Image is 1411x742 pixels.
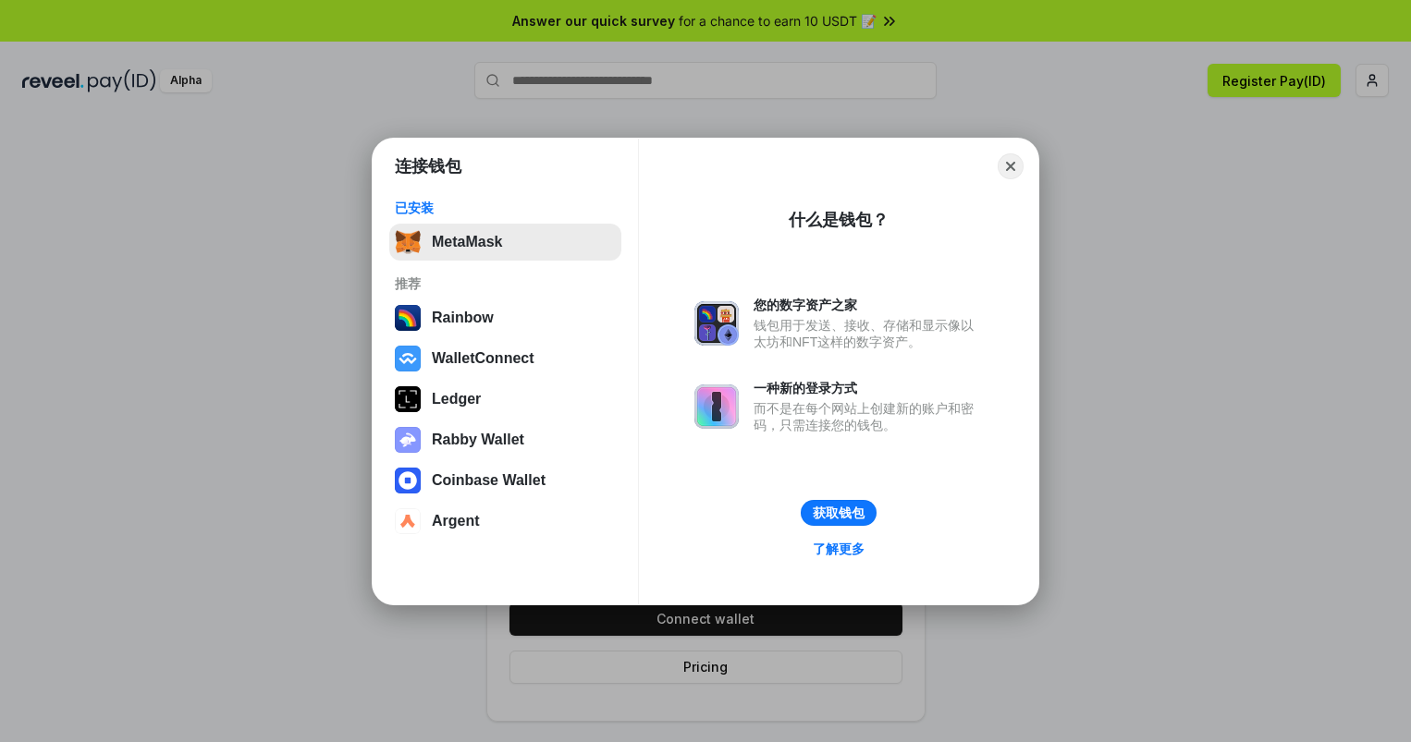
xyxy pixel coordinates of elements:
div: 什么是钱包？ [789,209,889,231]
button: 获取钱包 [801,500,877,526]
div: 了解更多 [813,541,865,557]
div: 钱包用于发送、接收、存储和显示像以太坊和NFT这样的数字资产。 [754,317,983,350]
button: Coinbase Wallet [389,462,621,499]
img: svg+xml,%3Csvg%20width%3D%2228%22%20height%3D%2228%22%20viewBox%3D%220%200%2028%2028%22%20fill%3D... [395,346,421,371]
button: Ledger [389,381,621,418]
img: svg+xml,%3Csvg%20width%3D%2228%22%20height%3D%2228%22%20viewBox%3D%220%200%2028%2028%22%20fill%3D... [395,508,421,534]
img: svg+xml,%3Csvg%20width%3D%2228%22%20height%3D%2228%22%20viewBox%3D%220%200%2028%2028%22%20fill%3D... [395,468,421,493]
button: Close [998,153,1024,179]
div: Ledger [432,391,481,407]
img: svg+xml,%3Csvg%20xmlns%3D%22http%3A%2F%2Fwww.w3.org%2F2000%2Fsvg%22%20width%3D%2228%22%20height%3... [395,386,421,412]
div: 而不是在每个网站上创建新的账户和密码，只需连接您的钱包。 [754,400,983,433]
div: Argent [432,513,480,529]
div: Rainbow [432,310,494,326]
button: MetaMask [389,224,621,261]
button: WalletConnect [389,340,621,377]
div: 获取钱包 [813,505,865,521]
img: svg+xml,%3Csvg%20xmlns%3D%22http%3A%2F%2Fwww.w3.org%2F2000%2Fsvg%22%20fill%3D%22none%22%20viewBox... [395,427,421,453]
button: Rainbow [389,299,621,336]
a: 了解更多 [802,537,876,561]
div: WalletConnect [432,350,534,367]
div: 推荐 [395,275,616,292]
h1: 连接钱包 [395,155,461,177]
img: svg+xml,%3Csvg%20xmlns%3D%22http%3A%2F%2Fwww.w3.org%2F2000%2Fsvg%22%20fill%3D%22none%22%20viewBox... [694,301,739,346]
button: Rabby Wallet [389,421,621,458]
img: svg+xml,%3Csvg%20xmlns%3D%22http%3A%2F%2Fwww.w3.org%2F2000%2Fsvg%22%20fill%3D%22none%22%20viewBox... [694,384,739,429]
img: svg+xml,%3Csvg%20fill%3D%22none%22%20height%3D%2233%22%20viewBox%3D%220%200%2035%2033%22%20width%... [395,229,421,255]
div: 已安装 [395,200,616,216]
img: svg+xml,%3Csvg%20width%3D%22120%22%20height%3D%22120%22%20viewBox%3D%220%200%20120%20120%22%20fil... [395,305,421,331]
div: MetaMask [432,234,502,250]
div: 一种新的登录方式 [754,380,983,396]
div: Coinbase Wallet [432,472,546,489]
div: Rabby Wallet [432,432,524,448]
button: Argent [389,503,621,540]
div: 您的数字资产之家 [754,297,983,313]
